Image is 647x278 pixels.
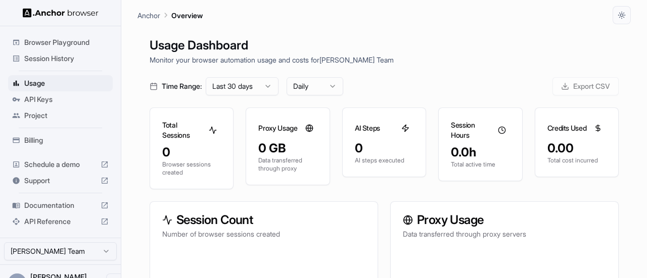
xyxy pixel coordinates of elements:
h3: Session Hours [451,120,493,140]
p: Browser sessions created [162,160,221,177]
div: Browser Playground [8,34,113,50]
span: API Reference [24,216,97,227]
span: Support [24,176,97,186]
p: Number of browser sessions created [162,229,365,239]
span: Schedule a demo [24,159,97,170]
div: 0 GB [258,140,317,156]
p: Monitor your browser automation usage and costs for [PERSON_NAME] Team [150,54,619,65]
div: Support [8,173,113,189]
h3: AI Steps [355,123,380,133]
div: Documentation [8,197,113,213]
h3: Proxy Usage [403,214,606,226]
h3: Session Count [162,214,365,226]
img: Anchor Logo [23,8,99,18]
p: Data transferred through proxy servers [403,229,606,239]
h1: Usage Dashboard [150,36,619,54]
span: Time Range: [162,81,202,91]
p: Total active time [451,160,510,169]
div: Billing [8,132,113,148]
div: 0.00 [547,140,606,156]
h3: Total Sessions [162,120,205,140]
p: Overview [171,10,203,21]
p: Data transferred through proxy [258,156,317,173]
span: Usage [24,78,109,88]
div: 0.0h [451,144,510,160]
div: Usage [8,75,113,91]
span: Browser Playground [24,37,109,47]
p: Anchor [137,10,160,21]
div: 0 [355,140,413,156]
div: 0 [162,144,221,160]
span: Session History [24,53,109,64]
span: Documentation [24,200,97,210]
div: API Reference [8,213,113,230]
div: API Keys [8,91,113,107]
span: Billing [24,135,109,145]
h3: Credits Used [547,123,587,133]
p: AI steps executed [355,156,413,164]
nav: breadcrumb [137,10,203,21]
div: Session History [8,50,113,67]
span: API Keys [24,94,109,104]
p: Total cost incurred [547,156,606,164]
span: Project [24,110,109,121]
div: Schedule a demo [8,156,113,173]
div: Project [8,107,113,124]
h3: Proxy Usage [258,123,297,133]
